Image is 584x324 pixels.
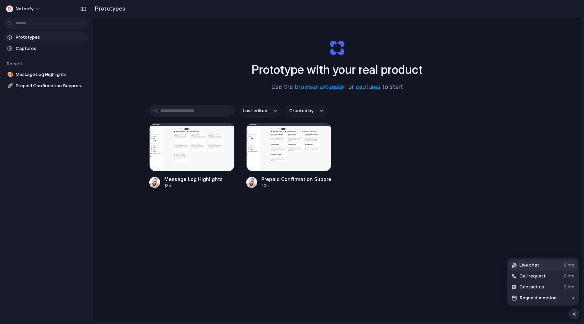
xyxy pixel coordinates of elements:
[16,5,33,12] span: Noteefy
[6,71,13,78] button: 🎨
[564,262,574,269] span: 9 hrs
[272,83,403,92] span: Use the or to start
[164,183,223,189] div: 18h
[3,3,44,14] button: Noteefy
[252,61,422,79] h1: Prototype with your real product
[519,273,546,280] span: Call request
[3,81,89,91] a: 🚀Prepaid Confirmation Suppression
[243,107,267,114] span: Last edited
[261,176,332,183] div: Prepaid Confirmation Suppression
[16,45,86,52] span: Captures
[246,123,332,189] a: Prepaid Confirmation SuppressionPrepaid Confirmation Suppression20h
[509,282,577,293] button: Contact us9 hrs
[149,123,235,189] a: Message Log HighlightsMessage Log Highlights18h
[519,284,544,290] span: Contact us
[295,83,347,90] a: browser extension
[356,83,380,90] a: captures
[239,105,281,117] button: Last edited
[564,273,574,280] span: 9 hrs
[16,34,86,41] span: Prototypes
[7,61,23,66] span: Recent
[92,4,125,13] h2: Prototypes
[164,176,223,183] div: Message Log Highlights
[509,271,577,282] button: Call request9 hrs
[571,295,574,301] span: ↗
[7,82,12,90] div: 🚀
[3,69,89,80] a: 🎨Message Log Highlights
[509,293,577,303] button: Request meeting↗
[7,71,12,79] div: 🎨
[289,107,314,114] span: Created by
[564,284,574,290] span: 9 hrs
[509,260,577,271] button: Live chat9 hrs
[520,295,557,301] span: Request meeting
[261,183,332,189] div: 20h
[6,82,13,89] button: 🚀
[3,43,89,54] a: Captures
[16,82,86,89] span: Prepaid Confirmation Suppression
[519,262,539,269] span: Live chat
[3,32,89,42] a: Prototypes
[285,105,328,117] button: Created by
[16,71,86,78] span: Message Log Highlights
